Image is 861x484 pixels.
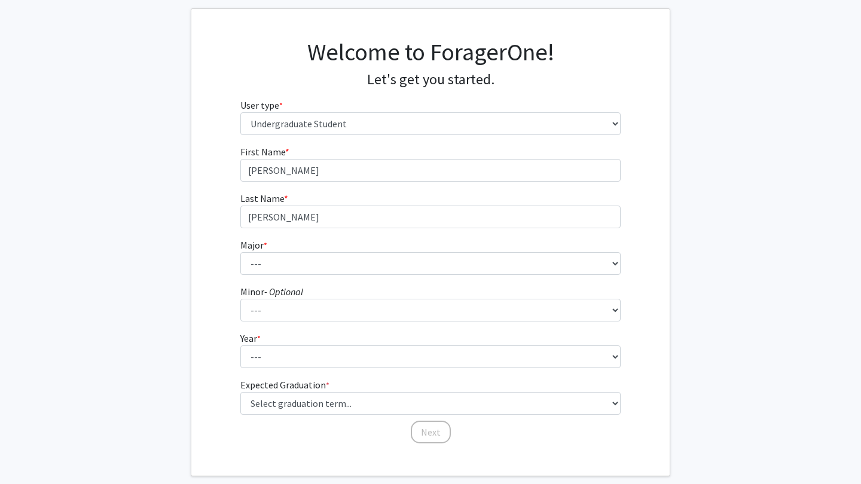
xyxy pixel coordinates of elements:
[240,378,329,392] label: Expected Graduation
[240,98,283,112] label: User type
[240,331,261,345] label: Year
[240,38,621,66] h1: Welcome to ForagerOne!
[240,238,267,252] label: Major
[240,192,284,204] span: Last Name
[264,286,303,298] i: - Optional
[411,421,451,443] button: Next
[240,284,303,299] label: Minor
[240,71,621,88] h4: Let's get you started.
[9,430,51,475] iframe: Chat
[240,146,285,158] span: First Name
